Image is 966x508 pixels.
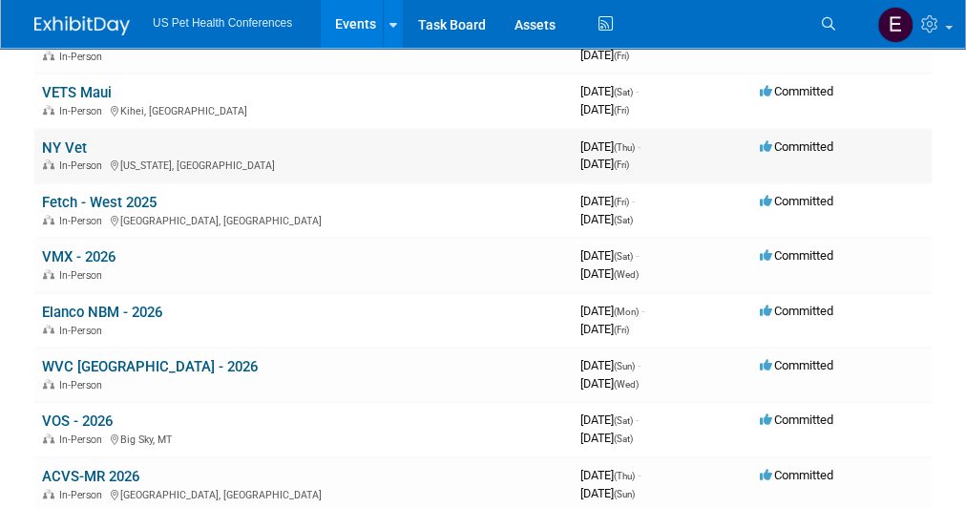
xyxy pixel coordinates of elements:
span: [DATE] [580,248,639,263]
a: Fetch - West 2025 [42,194,157,211]
span: In-Person [59,51,108,63]
span: (Mon) [614,307,639,317]
span: [DATE] [580,358,640,372]
span: (Fri) [614,197,629,207]
span: [DATE] [580,266,639,281]
span: (Sun) [614,361,635,371]
a: VETS Maui [42,84,112,101]
div: [GEOGRAPHIC_DATA], [GEOGRAPHIC_DATA] [42,212,565,227]
span: [DATE] [580,157,629,171]
img: In-Person Event [43,269,54,279]
span: (Sat) [614,251,633,262]
img: In-Person Event [43,105,54,115]
a: ACVS-MR 2026 [42,468,139,485]
div: [GEOGRAPHIC_DATA], [GEOGRAPHIC_DATA] [42,486,565,501]
span: Committed [760,139,833,154]
img: In-Person Event [43,325,54,334]
span: Committed [760,248,833,263]
img: In-Person Event [43,159,54,169]
span: [DATE] [580,413,639,427]
a: Elanco NBM - 2026 [42,304,162,321]
span: [DATE] [580,431,633,445]
span: Committed [760,84,833,98]
span: (Fri) [614,325,629,335]
span: In-Person [59,379,108,392]
span: - [638,139,640,154]
img: In-Person Event [43,51,54,60]
span: [DATE] [580,486,635,500]
span: In-Person [59,215,108,227]
span: (Sat) [614,215,633,225]
span: (Sun) [614,489,635,499]
span: - [636,413,639,427]
img: ExhibitDay [34,16,130,35]
img: In-Person Event [43,434,54,443]
img: Erika Plata [877,7,913,43]
a: VOS - 2026 [42,413,113,430]
span: [DATE] [580,102,629,116]
span: In-Person [59,434,108,446]
span: [DATE] [580,468,640,482]
img: In-Person Event [43,489,54,498]
span: [DATE] [580,139,640,154]
span: (Thu) [614,142,635,153]
img: In-Person Event [43,379,54,389]
span: - [638,468,640,482]
span: (Sat) [614,434,633,444]
span: In-Person [59,325,108,337]
span: - [632,194,635,208]
span: Committed [760,468,833,482]
span: (Sat) [614,87,633,97]
span: (Wed) [614,269,639,280]
span: US Pet Health Conferences [153,16,292,30]
span: [DATE] [580,376,639,391]
span: In-Person [59,105,108,117]
span: In-Person [59,269,108,282]
div: Kihei, [GEOGRAPHIC_DATA] [42,102,565,117]
span: - [636,84,639,98]
div: Big Sky, MT [42,431,565,446]
span: (Fri) [614,105,629,116]
span: [DATE] [580,48,629,62]
span: [DATE] [580,194,635,208]
span: In-Person [59,159,108,172]
span: - [636,248,639,263]
span: (Fri) [614,159,629,170]
span: - [638,358,640,372]
span: [DATE] [580,84,639,98]
span: Committed [760,194,833,208]
span: (Thu) [614,471,635,481]
a: WVC [GEOGRAPHIC_DATA] - 2026 [42,358,258,375]
a: NY Vet [42,139,87,157]
div: [US_STATE], [GEOGRAPHIC_DATA] [42,157,565,172]
span: Committed [760,304,833,318]
span: - [641,304,644,318]
span: (Wed) [614,379,639,390]
span: In-Person [59,489,108,501]
span: [DATE] [580,322,629,336]
span: Committed [760,358,833,372]
img: In-Person Event [43,215,54,224]
a: VMX - 2026 [42,248,115,265]
span: [DATE] [580,212,633,226]
span: [DATE] [580,304,644,318]
span: (Sat) [614,415,633,426]
span: Committed [760,413,833,427]
span: (Fri) [614,51,629,61]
